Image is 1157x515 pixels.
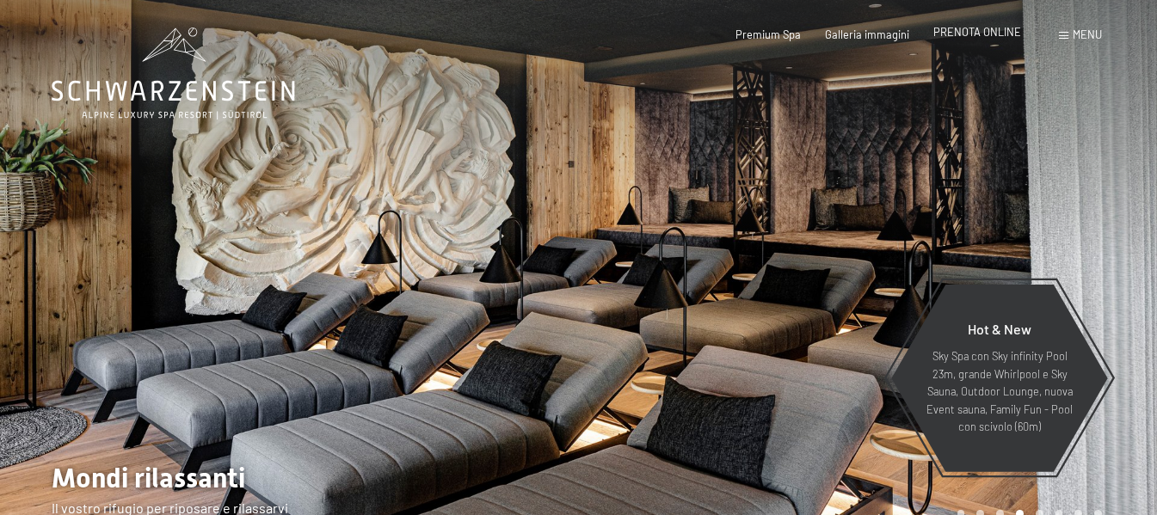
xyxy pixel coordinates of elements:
[890,284,1109,473] a: Hot & New Sky Spa con Sky infinity Pool 23m, grande Whirlpool e Sky Sauna, Outdoor Lounge, nuova ...
[925,347,1074,435] p: Sky Spa con Sky infinity Pool 23m, grande Whirlpool e Sky Sauna, Outdoor Lounge, nuova Event saun...
[825,28,909,41] a: Galleria immagini
[735,28,801,41] a: Premium Spa
[933,25,1021,39] a: PRENOTA ONLINE
[968,321,1031,337] span: Hot & New
[1073,28,1102,41] span: Menu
